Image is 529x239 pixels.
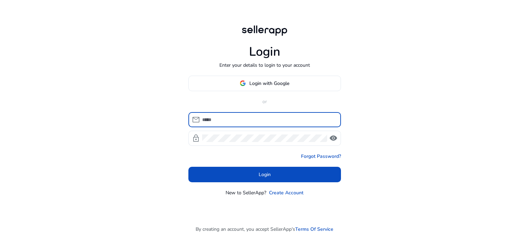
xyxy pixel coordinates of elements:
[249,44,280,59] h1: Login
[329,134,338,142] span: visibility
[295,226,333,233] a: Terms Of Service
[188,76,341,91] button: Login with Google
[192,134,200,142] span: lock
[259,171,271,178] span: Login
[269,189,303,196] a: Create Account
[301,153,341,160] a: Forgot Password?
[188,167,341,182] button: Login
[192,116,200,124] span: mail
[188,98,341,105] p: or
[226,189,266,196] p: New to SellerApp?
[219,62,310,69] p: Enter your details to login to your account
[240,80,246,86] img: google-logo.svg
[249,80,289,87] span: Login with Google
